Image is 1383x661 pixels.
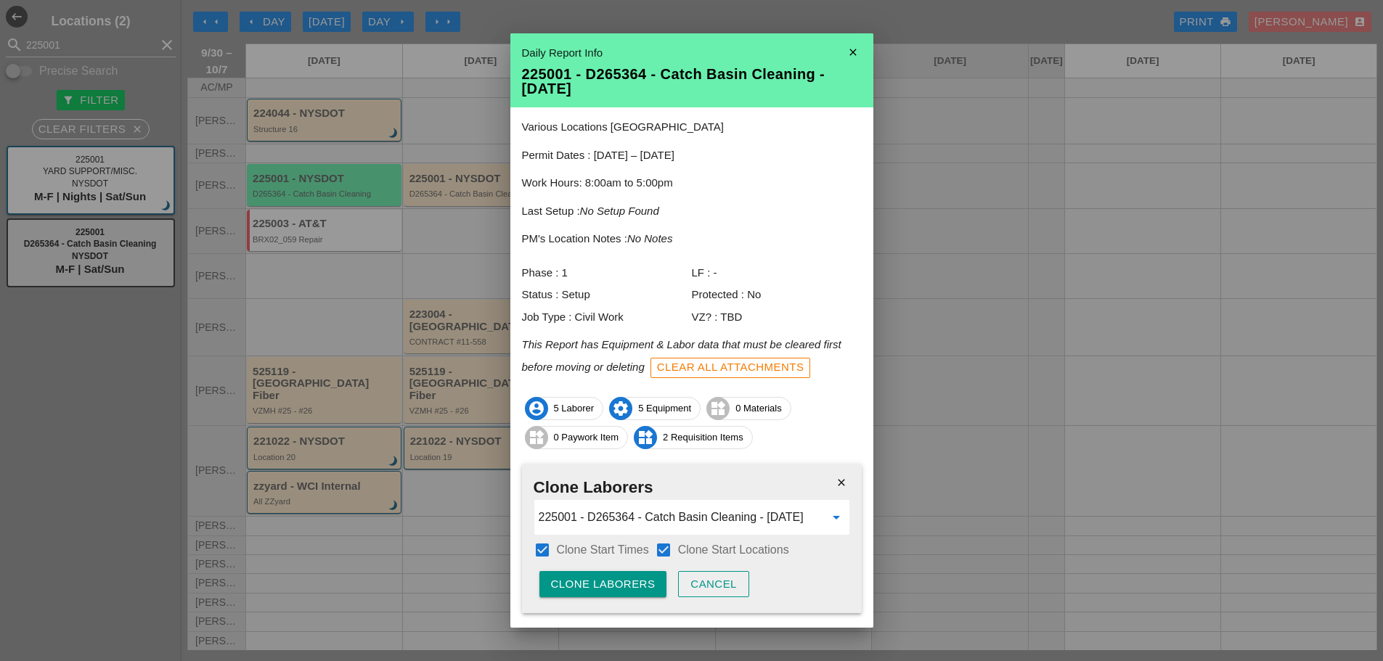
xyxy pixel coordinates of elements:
i: account_circle [525,397,548,420]
div: Phase : 1 [522,265,692,282]
div: Clone Laborers [551,576,656,593]
div: Daily Report Info [522,45,862,62]
button: Clone Laborers [539,571,667,597]
i: close [827,468,856,497]
i: No Notes [627,232,673,245]
i: settings [609,397,632,420]
div: LF : - [692,265,862,282]
p: PM's Location Notes : [522,231,862,247]
i: arrow_drop_down [828,509,845,526]
span: 5 Laborer [526,397,603,420]
label: Clone Start Times [557,543,649,557]
input: Pick Destination Report [539,506,825,529]
i: This Report has Equipment & Labor data that must be cleared first before moving or deleting [522,338,841,372]
span: 0 Materials [707,397,791,420]
i: widgets [525,426,548,449]
div: Protected : No [692,287,862,303]
div: 225001 - D265364 - Catch Basin Cleaning - [DATE] [522,67,862,96]
div: Clear All Attachments [657,359,804,376]
div: Status : Setup [522,287,692,303]
span: 0 Paywork Item [526,426,628,449]
div: Job Type : Civil Work [522,309,692,326]
i: widgets [706,397,730,420]
span: 2 Requisition Items [635,426,752,449]
button: Cancel [678,571,749,597]
i: No Setup Found [580,205,659,217]
p: Work Hours: 8:00am to 5:00pm [522,175,862,192]
label: Clone Start Locations [678,543,789,557]
h2: Clone Laborers [534,475,850,500]
div: VZ? : TBD [692,309,862,326]
p: Last Setup : [522,203,862,220]
i: widgets [634,426,657,449]
div: Cancel [690,576,737,593]
span: 5 Equipment [610,397,700,420]
p: Various Locations [GEOGRAPHIC_DATA] [522,119,862,136]
p: Permit Dates : [DATE] – [DATE] [522,147,862,164]
i: close [839,38,868,67]
button: Clear All Attachments [650,358,811,378]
